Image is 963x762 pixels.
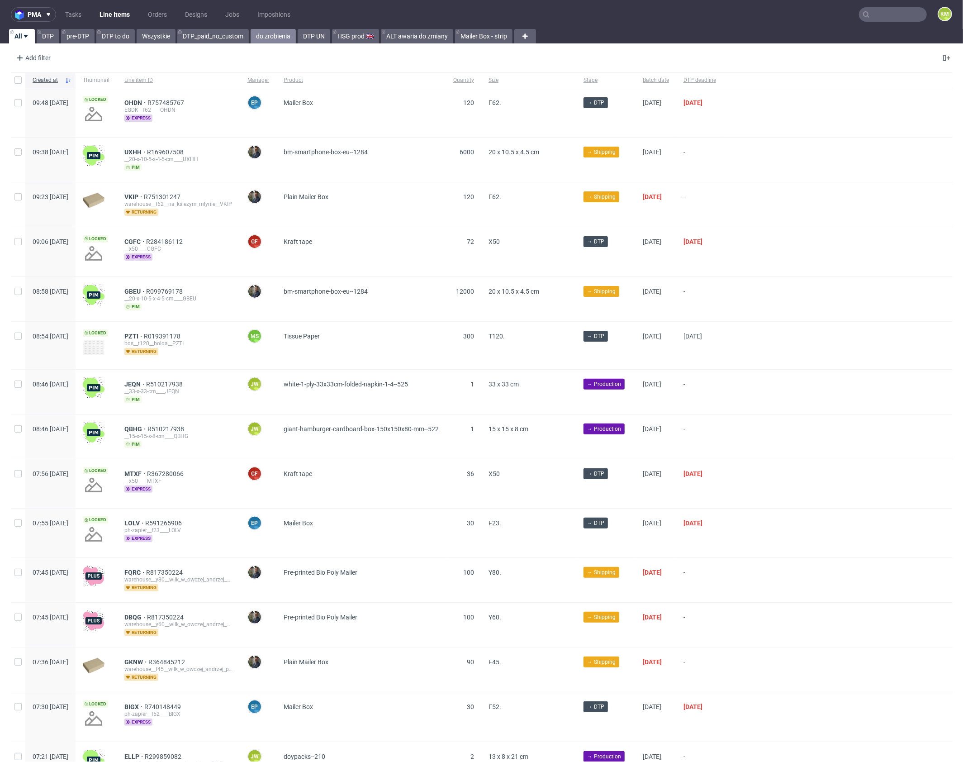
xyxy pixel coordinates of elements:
img: plus-icon.676465ae8f3a83198b3f.png [83,565,104,587]
img: no_design.png [83,243,104,264]
span: 07:36 [DATE] [33,658,68,666]
a: R510217938 [147,425,186,433]
span: 33 x 33 cm [489,381,519,388]
span: - [683,288,716,310]
div: __x50____CGFC [124,245,233,252]
span: 2 [470,753,474,760]
span: R751301247 [144,193,182,200]
a: R364845212 [148,658,187,666]
span: [DATE] [643,519,661,527]
span: Y80. [489,569,501,576]
span: PZTI [124,333,144,340]
span: → DTP [587,99,604,107]
span: 12000 [456,288,474,295]
span: express [124,486,152,493]
span: → DTP [587,332,604,340]
span: → Shipping [587,193,616,201]
span: 08:46 [DATE] [33,425,68,433]
span: pim [124,164,142,171]
span: 300 [463,333,474,340]
span: Locked [83,329,108,337]
span: express [124,719,152,726]
span: [DATE] [643,614,662,621]
span: doypacks--210 [284,753,325,760]
span: F23. [489,519,501,527]
a: R169607508 [147,148,185,156]
img: no_design.png [83,103,104,125]
span: [DATE] [643,703,661,710]
span: 07:30 [DATE] [33,703,68,710]
span: 13 x 8 x 21 cm [489,753,528,760]
figcaption: MS [248,330,261,343]
span: Plain Mailer Box [284,658,328,666]
span: - [683,614,716,636]
span: DTP deadline [683,76,716,84]
a: R367280066 [147,470,185,477]
div: warehouse__y60__wilk_w_owczej_andrzej_pabisiak__DBQG [124,621,233,628]
span: [DATE] [683,519,702,527]
span: Kraft tape [284,470,312,477]
span: 72 [467,238,474,245]
a: R817350224 [147,614,185,621]
a: R740148449 [144,703,183,710]
span: BIGX [124,703,144,710]
span: [DATE] [643,193,662,200]
span: 100 [463,614,474,621]
span: Locked [83,700,108,708]
figcaption: JW [248,378,261,391]
div: bds__t120__bolda__PZTI [124,340,233,347]
a: R299859082 [145,753,183,760]
span: Locked [83,96,108,103]
a: pre-DTP [61,29,95,43]
span: 100 [463,569,474,576]
div: Add filter [13,51,52,65]
img: no_design.png [83,708,104,729]
span: Stage [583,76,628,84]
img: Maciej Sobola [248,285,261,298]
span: [DATE] [643,99,661,106]
span: F45. [489,658,501,666]
span: Pre-printed Bio Poly Mailer [284,569,357,576]
a: Wszystkie [137,29,176,43]
span: → Shipping [587,568,616,576]
span: Mailer Box [284,99,313,106]
span: Mailer Box [284,703,313,710]
div: __15-x-15-x-8-cm____QBHG [124,433,233,440]
a: R817350224 [146,569,185,576]
span: 09:38 [DATE] [33,148,68,156]
span: F62. [489,99,501,106]
span: R099769178 [146,288,185,295]
img: no_design.png [83,474,104,496]
a: UXHH [124,148,147,156]
a: DBQG [124,614,147,621]
img: plain-eco.9b3ba858dad33fd82c36.png [83,193,104,208]
span: Manager [247,76,269,84]
img: wHgJFi1I6lmhQAAAABJRU5ErkJggg== [83,422,104,443]
span: R510217938 [146,381,185,388]
a: OHDN [124,99,147,106]
span: bm-smartphone-box-eu--1284 [284,288,368,295]
span: - [683,658,716,681]
a: Impositions [252,7,296,22]
span: [DATE] [643,753,661,760]
div: __20-x-10-5-x-4-5-cm____GBEU [124,295,233,302]
a: Jobs [220,7,245,22]
span: LOLV [124,519,145,527]
span: Locked [83,467,108,474]
a: GKNW [124,658,148,666]
span: Mailer Box [284,519,313,527]
a: VKIP [124,193,144,200]
figcaption: JW [248,423,261,435]
span: bm-smartphone-box-eu--1284 [284,148,368,156]
span: 08:58 [DATE] [33,288,68,295]
a: Tasks [60,7,87,22]
span: [DATE] [643,425,661,433]
span: 6000 [460,148,474,156]
span: pim [124,396,142,403]
span: F52. [489,703,501,710]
